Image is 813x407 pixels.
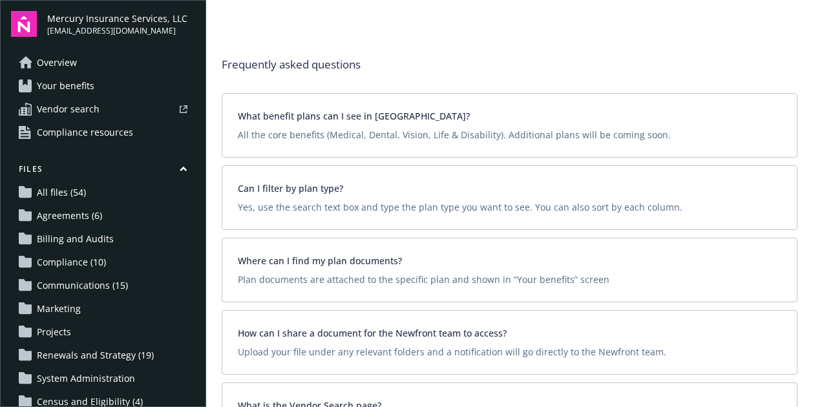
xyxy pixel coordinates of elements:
[37,205,102,226] span: Agreements (6)
[11,345,195,366] a: Renewals and Strategy (19)
[47,25,187,37] span: [EMAIL_ADDRESS][DOMAIN_NAME]
[37,275,128,296] span: Communications (15)
[11,205,195,226] a: Agreements (6)
[238,182,781,195] span: Can I filter by plan type?
[37,76,94,96] span: Your benefits
[222,57,797,72] span: Frequently asked questions
[37,298,81,319] span: Marketing
[37,345,154,366] span: Renewals and Strategy (19)
[11,368,195,389] a: System Administration
[238,128,781,141] span: All the core benefits (Medical, Dental, Vision, Life & Disability). Additional plans will be comi...
[37,252,106,273] span: Compliance (10)
[238,273,781,286] span: Plan documents are attached to the specific plan and shown in “Your benefits” screen
[11,275,195,296] a: Communications (15)
[47,11,195,37] button: Mercury Insurance Services, LLC[EMAIL_ADDRESS][DOMAIN_NAME]
[238,254,781,267] span: Where can I find my plan documents?
[11,122,195,143] a: Compliance resources
[37,322,71,342] span: Projects
[11,99,195,120] a: Vendor search
[11,11,37,37] img: navigator-logo.svg
[47,12,187,25] span: Mercury Insurance Services, LLC
[11,76,195,96] a: Your benefits
[238,326,781,340] span: How can I share a document for the Newfront team to access?
[238,345,781,359] span: Upload your file under any relevant folders and a notification will go directly to the Newfront t...
[11,229,195,249] a: Billing and Audits
[37,52,77,73] span: Overview
[11,52,195,73] a: Overview
[11,163,195,180] button: Files
[11,322,195,342] a: Projects
[11,252,195,273] a: Compliance (10)
[37,368,135,389] span: System Administration
[37,99,100,120] span: Vendor search
[238,109,781,123] span: What benefit plans can I see in [GEOGRAPHIC_DATA]?
[11,182,195,203] a: All files (54)
[37,182,86,203] span: All files (54)
[238,200,781,214] span: Yes, use the search text box and type the plan type you want to see. You can also sort by each co...
[37,229,114,249] span: Billing and Audits
[37,122,133,143] span: Compliance resources
[11,298,195,319] a: Marketing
